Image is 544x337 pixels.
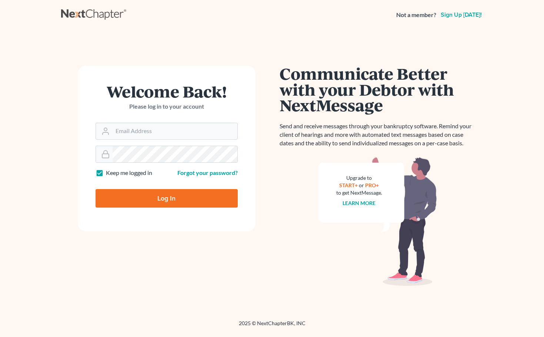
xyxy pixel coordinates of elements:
[359,182,364,188] span: or
[280,66,476,113] h1: Communicate Better with your Debtor with NextMessage
[365,182,379,188] a: PRO+
[106,169,152,177] label: Keep me logged in
[96,189,238,208] input: Log In
[61,320,483,333] div: 2025 © NextChapterBK, INC
[280,122,476,148] p: Send and receive messages through your bankruptcy software. Remind your client of hearings and mo...
[96,102,238,111] p: Please log in to your account
[113,123,237,139] input: Email Address
[336,174,382,182] div: Upgrade to
[336,189,382,196] div: to get NextMessage.
[339,182,358,188] a: START+
[396,11,436,19] strong: Not a member?
[343,200,376,206] a: Learn more
[439,12,483,18] a: Sign up [DATE]!
[177,169,238,176] a: Forgot your password?
[318,156,437,286] img: nextmessage_bg-59042aed3d76b12b5cd301f8e5b87938c9018125f34e5fa2b7a6b67550977c72.svg
[96,83,238,99] h1: Welcome Back!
